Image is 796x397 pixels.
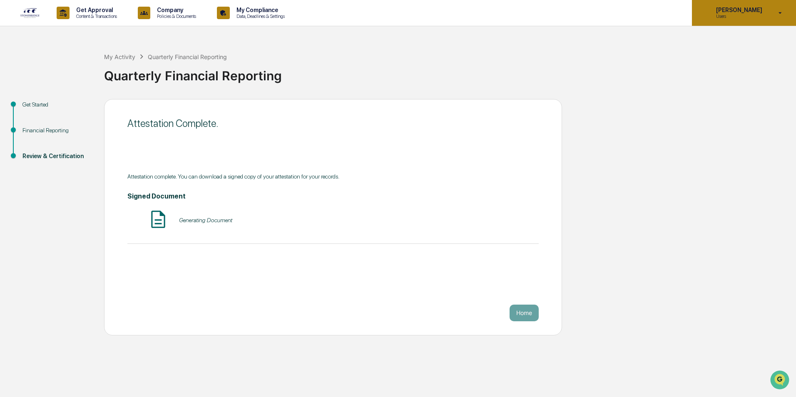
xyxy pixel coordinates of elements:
[104,53,135,60] div: My Activity
[22,100,91,109] div: Get Started
[150,7,200,13] p: Company
[17,121,52,129] span: Data Lookup
[28,64,137,72] div: Start new chat
[5,117,56,132] a: 🔎Data Lookup
[104,62,792,83] div: Quarterly Financial Reporting
[60,106,67,112] div: 🗄️
[17,105,54,113] span: Preclearance
[709,13,766,19] p: Users
[22,126,91,135] div: Financial Reporting
[83,141,101,147] span: Pylon
[8,122,15,128] div: 🔎
[57,102,107,117] a: 🗄️Attestations
[5,102,57,117] a: 🖐️Preclearance
[510,305,539,321] button: Home
[8,64,23,79] img: 1746055101610-c473b297-6a78-478c-a979-82029cc54cd1
[28,72,105,79] div: We're available if you need us!
[230,13,289,19] p: Data, Deadlines & Settings
[20,7,40,18] img: logo
[142,66,152,76] button: Start new chat
[70,13,121,19] p: Content & Transactions
[709,7,766,13] p: [PERSON_NAME]
[22,152,91,161] div: Review & Certification
[148,209,169,230] img: Document Icon
[150,13,200,19] p: Policies & Documents
[8,17,152,31] p: How can we help?
[8,106,15,112] div: 🖐️
[59,141,101,147] a: Powered byPylon
[148,53,227,60] div: Quarterly Financial Reporting
[769,370,792,392] iframe: Open customer support
[179,217,232,223] div: Generating Document
[69,105,103,113] span: Attestations
[127,117,539,129] div: Attestation Complete.
[127,192,539,200] h4: Signed Document
[127,173,539,180] div: Attestation complete. You can download a signed copy of your attestation for your records.
[230,7,289,13] p: My Compliance
[70,7,121,13] p: Get Approval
